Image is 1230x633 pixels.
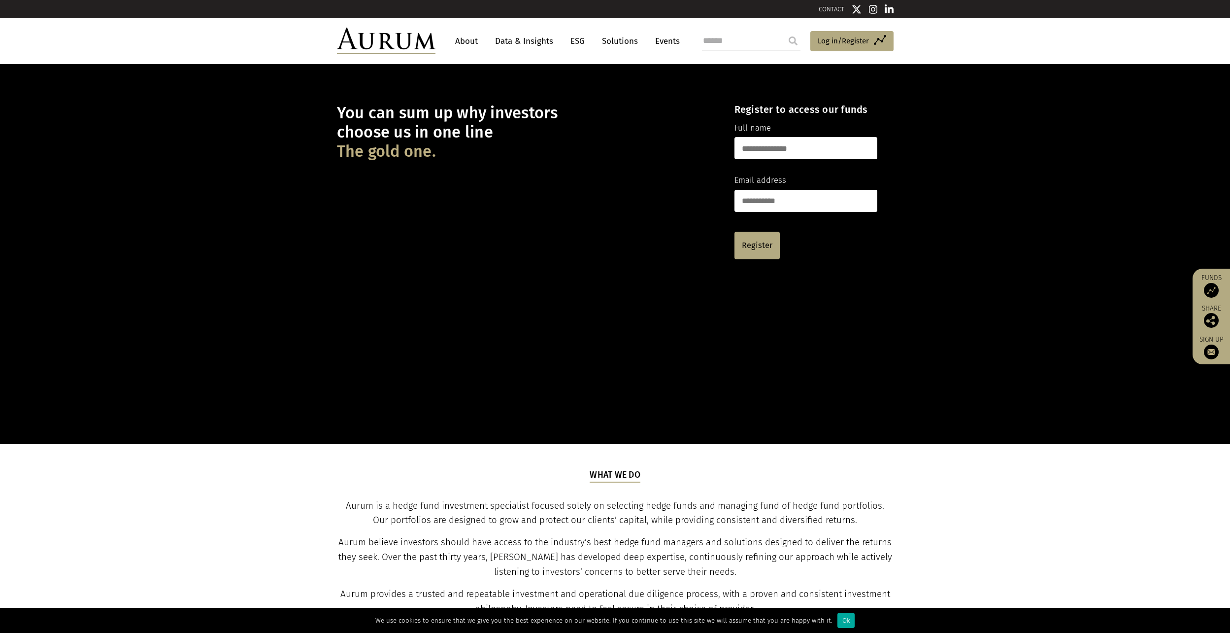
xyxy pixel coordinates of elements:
[565,32,590,50] a: ESG
[869,4,878,14] img: Instagram icon
[346,500,884,526] span: Aurum is a hedge fund investment specialist focused solely on selecting hedge funds and managing ...
[450,32,483,50] a: About
[1204,313,1219,328] img: Share this post
[837,613,855,628] div: Ok
[783,31,803,51] input: Submit
[1197,335,1225,359] a: Sign up
[338,537,892,577] span: Aurum believe investors should have access to the industry’s best hedge fund managers and solutio...
[885,4,894,14] img: Linkedin icon
[1204,283,1219,298] img: Access Funds
[818,35,869,47] span: Log in/Register
[734,232,780,259] a: Register
[1197,274,1225,298] a: Funds
[337,104,717,161] h1: You can sum up why investors choose us in one line
[597,32,643,50] a: Solutions
[650,32,680,50] a: Events
[819,5,844,13] a: CONTACT
[590,469,640,483] h5: What we do
[337,28,435,54] img: Aurum
[810,31,894,52] a: Log in/Register
[852,4,862,14] img: Twitter icon
[490,32,558,50] a: Data & Insights
[337,142,436,161] span: The gold one.
[340,589,890,614] span: Aurum provides a trusted and repeatable investment and operational due diligence process, with a ...
[734,174,786,187] label: Email address
[734,122,771,135] label: Full name
[1204,345,1219,359] img: Sign up to our newsletter
[734,104,877,115] h4: Register to access our funds
[1197,305,1225,328] div: Share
